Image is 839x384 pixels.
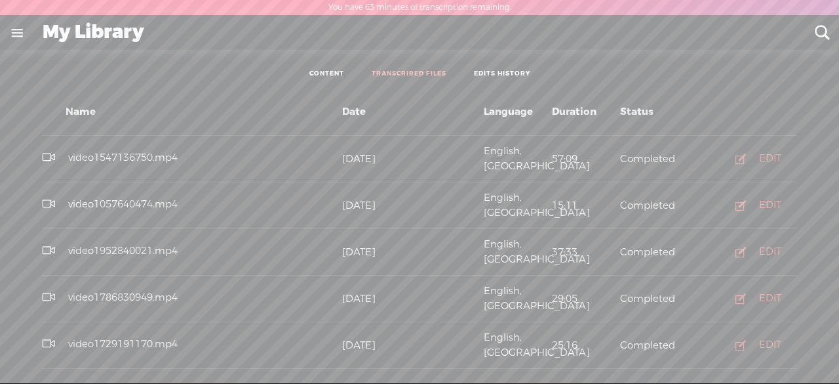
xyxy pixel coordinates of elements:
[481,104,549,119] div: Language
[66,151,180,164] span: video1547136750.mp4
[42,104,340,119] div: Name
[481,330,549,360] div: English, [GEOGRAPHIC_DATA]
[309,70,344,79] a: CONTENT
[340,291,481,307] div: [DATE]
[66,337,180,351] span: video1729191170.mp4
[340,245,481,260] div: [DATE]
[33,16,806,50] div: My Library
[717,195,792,216] button: EDIT
[481,284,549,314] div: English, [GEOGRAPHIC_DATA]
[549,152,617,167] div: 57:09
[481,190,549,221] div: English, [GEOGRAPHIC_DATA]
[66,198,180,211] span: video1057640474.mp4
[340,198,481,213] div: [DATE]
[372,70,446,79] a: TRANSCRIBED FILES
[717,148,792,169] button: EDIT
[481,144,549,174] div: English, [GEOGRAPHIC_DATA]
[759,339,781,352] div: EDIT
[717,335,792,356] button: EDIT
[474,70,530,79] a: EDITS HISTORY
[549,198,617,213] div: 15:11
[759,245,781,259] div: EDIT
[66,291,180,304] span: video1786830949.mp4
[717,288,792,309] button: EDIT
[340,152,481,167] div: [DATE]
[617,198,686,213] div: Completed
[549,338,617,353] div: 25:16
[759,152,781,165] div: EDIT
[340,104,481,119] div: Date
[549,245,617,260] div: 37:33
[549,104,617,119] div: Duration
[717,242,792,263] button: EDIT
[759,199,781,212] div: EDIT
[66,244,180,257] span: video1952840021.mp4
[549,291,617,307] div: 29:05
[617,152,686,167] div: Completed
[481,237,549,267] div: English, [GEOGRAPHIC_DATA]
[328,3,511,13] label: You have 63 minutes of transcription remaining.
[617,338,686,353] div: Completed
[617,104,686,119] div: Status
[340,338,481,353] div: [DATE]
[759,292,781,305] div: EDIT
[617,245,686,260] div: Completed
[617,291,686,307] div: Completed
